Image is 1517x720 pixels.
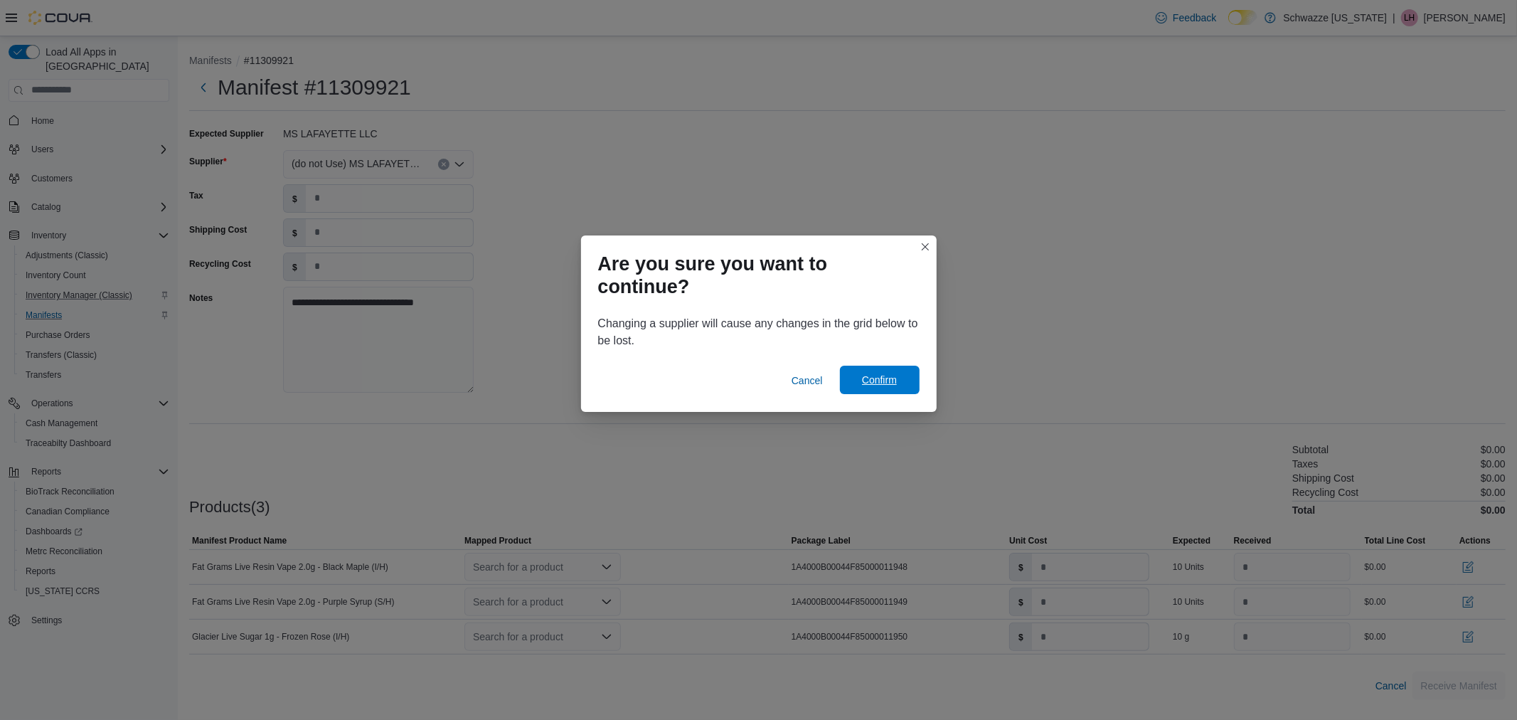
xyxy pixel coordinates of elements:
button: Cancel [786,366,829,395]
button: Confirm [840,366,920,394]
p: Changing a supplier will cause any changes in the grid below to be lost. [598,315,920,349]
h1: Are you sure you want to continue? [598,253,908,298]
span: Confirm [862,373,897,387]
span: Cancel [792,374,823,388]
button: Closes this modal window [917,238,934,255]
